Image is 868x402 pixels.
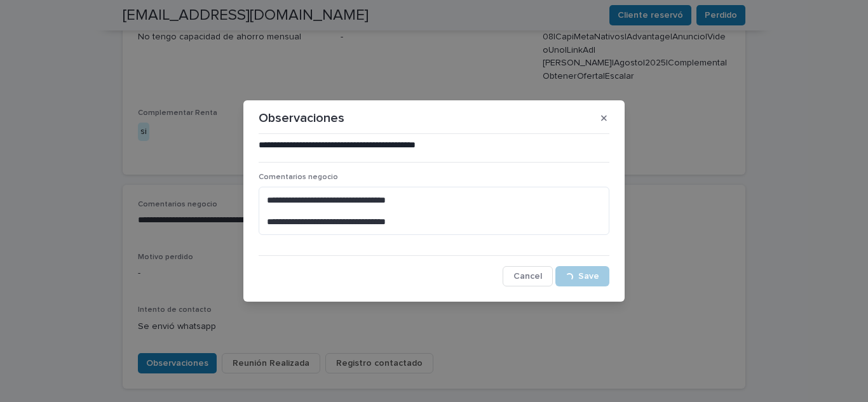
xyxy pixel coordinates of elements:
p: Observaciones [259,111,344,126]
button: Cancel [503,266,553,286]
button: Save [555,266,609,286]
span: Cancel [513,272,542,281]
span: Comentarios negocio [259,173,338,181]
span: Save [578,272,599,281]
